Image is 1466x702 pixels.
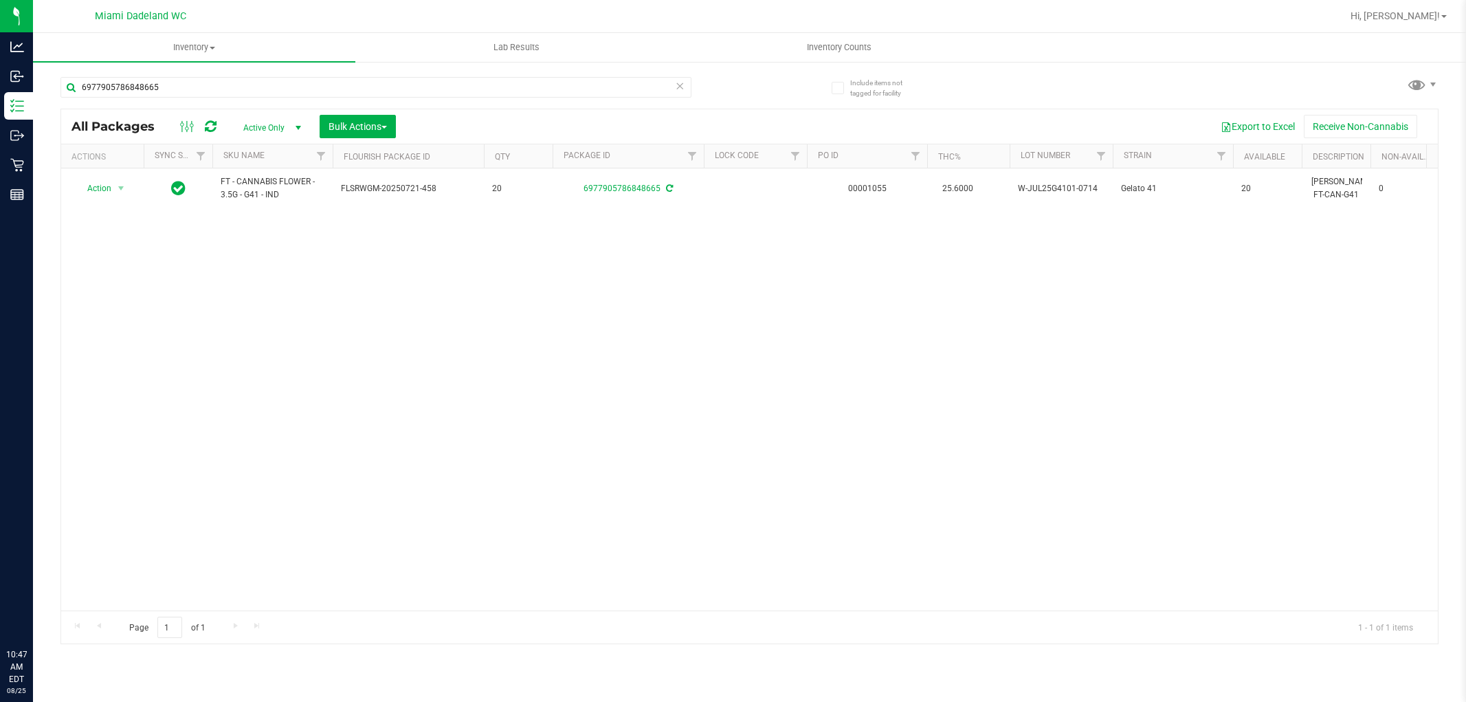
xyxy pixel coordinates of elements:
a: Description [1313,152,1364,162]
iframe: Resource center [14,592,55,633]
a: Strain [1124,151,1152,160]
a: Flourish Package ID [344,152,430,162]
a: Filter [784,144,807,168]
span: Inventory [33,41,355,54]
span: 20 [1241,182,1293,195]
span: Lab Results [475,41,558,54]
a: 6977905786848665 [584,184,660,193]
a: Inventory [33,33,355,62]
button: Export to Excel [1212,115,1304,138]
span: W-JUL25G4101-0714 [1018,182,1104,195]
span: select [113,179,130,198]
span: FLSRWGM-20250721-458 [341,182,476,195]
a: SKU Name [223,151,265,160]
input: 1 [157,617,182,638]
a: Qty [495,152,510,162]
span: Miami Dadeland WC [95,10,186,22]
span: FT - CANNABIS FLOWER - 3.5G - G41 - IND [221,175,324,201]
a: Lock Code [715,151,759,160]
span: In Sync [171,179,186,198]
a: Filter [1210,144,1233,168]
button: Bulk Actions [320,115,396,138]
a: Lab Results [355,33,678,62]
a: Filter [1090,144,1113,168]
a: Filter [190,144,212,168]
a: PO ID [818,151,838,160]
p: 08/25 [6,685,27,696]
a: Lot Number [1021,151,1070,160]
a: THC% [938,152,961,162]
a: Sync Status [155,151,208,160]
p: 10:47 AM EDT [6,648,27,685]
inline-svg: Retail [10,158,24,172]
inline-svg: Outbound [10,129,24,142]
span: Action [75,179,112,198]
a: Filter [681,144,704,168]
span: Clear [676,77,685,95]
div: [PERSON_NAME]-FT-CAN-G41 [1310,174,1362,203]
span: Hi, [PERSON_NAME]! [1351,10,1440,21]
inline-svg: Inbound [10,69,24,83]
a: Package ID [564,151,610,160]
inline-svg: Reports [10,188,24,201]
input: Search Package ID, Item Name, SKU, Lot or Part Number... [60,77,691,98]
span: 0 [1379,182,1431,195]
span: Sync from Compliance System [664,184,673,193]
a: Inventory Counts [678,33,1000,62]
span: 1 - 1 of 1 items [1347,617,1424,637]
span: Bulk Actions [329,121,387,132]
inline-svg: Analytics [10,40,24,54]
span: Include items not tagged for facility [850,78,919,98]
iframe: Resource center unread badge [41,590,57,606]
span: Inventory Counts [788,41,890,54]
span: All Packages [71,119,168,134]
span: 20 [492,182,544,195]
button: Receive Non-Cannabis [1304,115,1417,138]
span: Page of 1 [118,617,216,638]
a: Non-Available [1381,152,1443,162]
div: Actions [71,152,138,162]
a: 00001055 [848,184,887,193]
inline-svg: Inventory [10,99,24,113]
a: Available [1244,152,1285,162]
a: Filter [310,144,333,168]
a: Filter [904,144,927,168]
span: Gelato 41 [1121,182,1225,195]
span: 25.6000 [935,179,980,199]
